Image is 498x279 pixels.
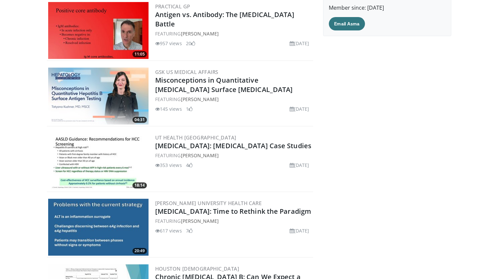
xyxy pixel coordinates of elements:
a: [MEDICAL_DATA]: Time to Rethink the Paradigm [155,207,311,216]
li: [DATE] [289,105,309,112]
img: 0bf810bd-eeec-490b-8653-66c463e9317f.300x170_q85_crop-smart_upscale.jpg [48,133,148,190]
a: [PERSON_NAME] [181,152,218,159]
a: 11:05 [48,2,148,59]
img: 7472b800-47d2-44da-b92c-526da50404a8.300x170_q85_crop-smart_upscale.jpg [48,2,148,59]
a: Antigen vs. Antibody: The [MEDICAL_DATA] Battle [155,10,294,28]
div: FEATURING [155,217,312,224]
li: 20 [186,40,195,47]
a: 04:31 [48,68,148,124]
li: 353 views [155,162,182,169]
a: [PERSON_NAME] [181,96,218,102]
span: 04:31 [132,117,147,123]
div: FEATURING [155,30,312,37]
div: FEATURING [155,152,312,159]
a: [MEDICAL_DATA]: [MEDICAL_DATA] Case Studies [155,141,311,150]
a: UT Health [GEOGRAPHIC_DATA] [155,134,236,141]
li: [DATE] [289,227,309,234]
li: 1 [186,105,193,112]
a: Misconceptions in Quantitative [MEDICAL_DATA] Surface [MEDICAL_DATA] [155,76,293,94]
p: Member since: [DATE] [329,4,445,12]
img: 47ed44b1-0fdc-4c81-9914-b2ec69ea4ee4.300x170_q85_crop-smart_upscale.jpg [48,199,148,256]
a: GSK US Medical Affairs [155,69,218,75]
a: Practical GP [155,3,190,10]
span: 11:05 [132,51,147,57]
li: [DATE] [289,162,309,169]
img: ea8305e5-ef6b-4575-a231-c141b8650e1f.jpg.300x170_q85_crop-smart_upscale.jpg [48,68,148,124]
a: [PERSON_NAME] [181,30,218,37]
span: 18:14 [132,182,147,188]
li: 957 views [155,40,182,47]
li: 7 [186,227,193,234]
li: 145 views [155,105,182,112]
div: FEATURING [155,96,312,103]
span: 20:49 [132,248,147,254]
a: [PERSON_NAME] University Health Care [155,200,262,206]
li: 617 views [155,227,182,234]
a: [PERSON_NAME] [181,218,218,224]
li: 4 [186,162,193,169]
a: 18:14 [48,133,148,190]
li: [DATE] [289,40,309,47]
a: Houston [DEMOGRAPHIC_DATA] [155,265,239,272]
a: Email Asma [329,17,365,30]
a: 20:49 [48,199,148,256]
